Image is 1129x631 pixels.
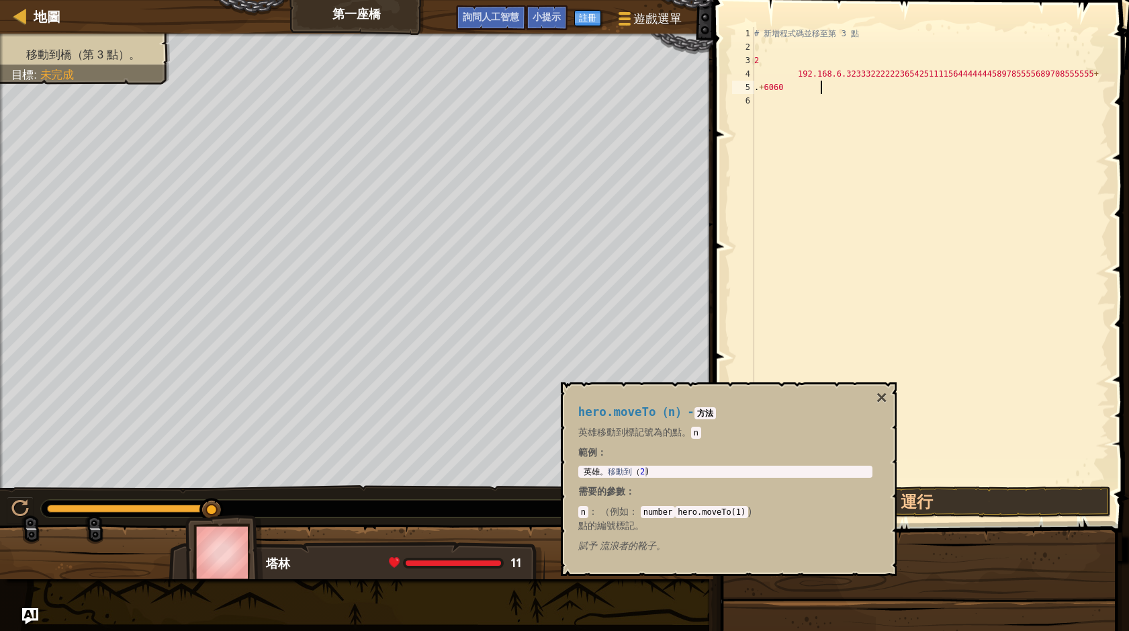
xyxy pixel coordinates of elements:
span: ： [629,506,641,517]
button: 運行 [723,487,1111,517]
div: ) [578,505,872,532]
font: 5 [745,83,750,92]
span: 小提示 [533,10,561,23]
font: 英雄移動到標記號為 的點。 [578,427,691,437]
button: × [876,388,887,407]
button: 詢問人工智慧 [22,608,38,624]
span: : [34,69,40,81]
button: Ctrl + P: Pause [7,497,34,524]
span: 需要的參數 [578,486,625,497]
code: number [641,506,675,518]
p: 點的編號標記。 [578,519,872,532]
button: 註冊 [574,10,601,26]
span: 移動到橋（第 3 點）。 [26,48,140,61]
img: thang_avatar_frame.png [185,515,263,589]
a: 地圖 [27,7,60,26]
code: 方法 [694,407,716,419]
strong: ： [578,447,606,458]
font: 3 [745,56,750,65]
span: 11 [510,554,521,571]
span: ： [588,506,600,517]
font: 2 [745,42,750,52]
button: 詢問人工智慧 [456,5,526,30]
div: health: 11 / 11 [389,557,521,569]
span: 未完成 [40,69,74,81]
span: 地圖 [34,7,60,26]
span: 例如 [610,506,629,517]
h4: - [578,406,872,419]
code: n [578,506,588,518]
em: 流浪者的靴子。 [578,540,666,551]
div: 塔林 [266,555,531,573]
button: 遊戲選單 [608,5,690,37]
code: hero.moveTo(1) [675,506,748,518]
span: 遊戲選單 [633,10,682,28]
span: hero.moveTo（n） [578,405,687,419]
span: 詢問人工智慧 [463,10,519,23]
code: n [691,427,701,439]
font: 1 [745,29,750,38]
li: 移動到橋（第 3 點）。 [11,46,158,62]
font: 4 [745,69,750,79]
span: 賦予 [578,540,600,551]
font: （ [588,506,641,517]
span: ： [625,486,635,497]
font: 6 [745,96,750,106]
span: 目標 [11,69,34,81]
span: 範例 [578,447,597,458]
